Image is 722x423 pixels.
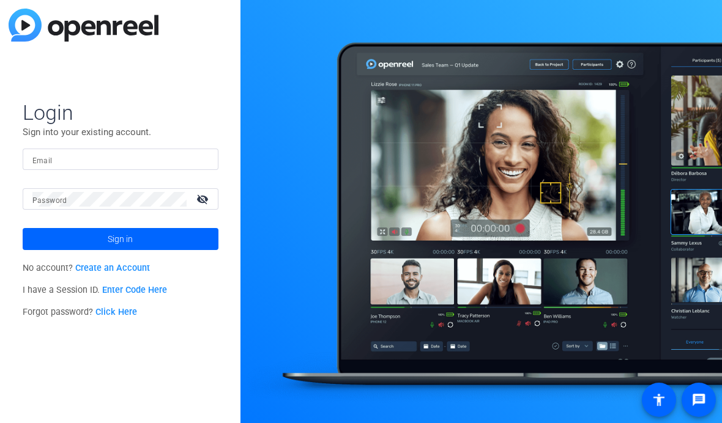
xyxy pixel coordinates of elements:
mat-label: Email [32,156,53,165]
mat-icon: visibility_off [189,190,218,208]
span: I have a Session ID. [23,285,168,295]
mat-icon: accessibility [652,392,666,407]
span: No account? [23,263,151,273]
button: Sign in [23,228,218,250]
mat-label: Password [32,196,67,205]
a: Click Here [95,307,137,317]
span: Forgot password? [23,307,138,317]
a: Enter Code Here [102,285,167,295]
img: blue-gradient.svg [9,9,158,42]
span: Login [23,100,218,125]
mat-icon: message [691,392,706,407]
a: Create an Account [75,263,150,273]
span: Sign in [108,224,133,254]
input: Enter Email Address [32,152,209,167]
p: Sign into your existing account. [23,125,218,139]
